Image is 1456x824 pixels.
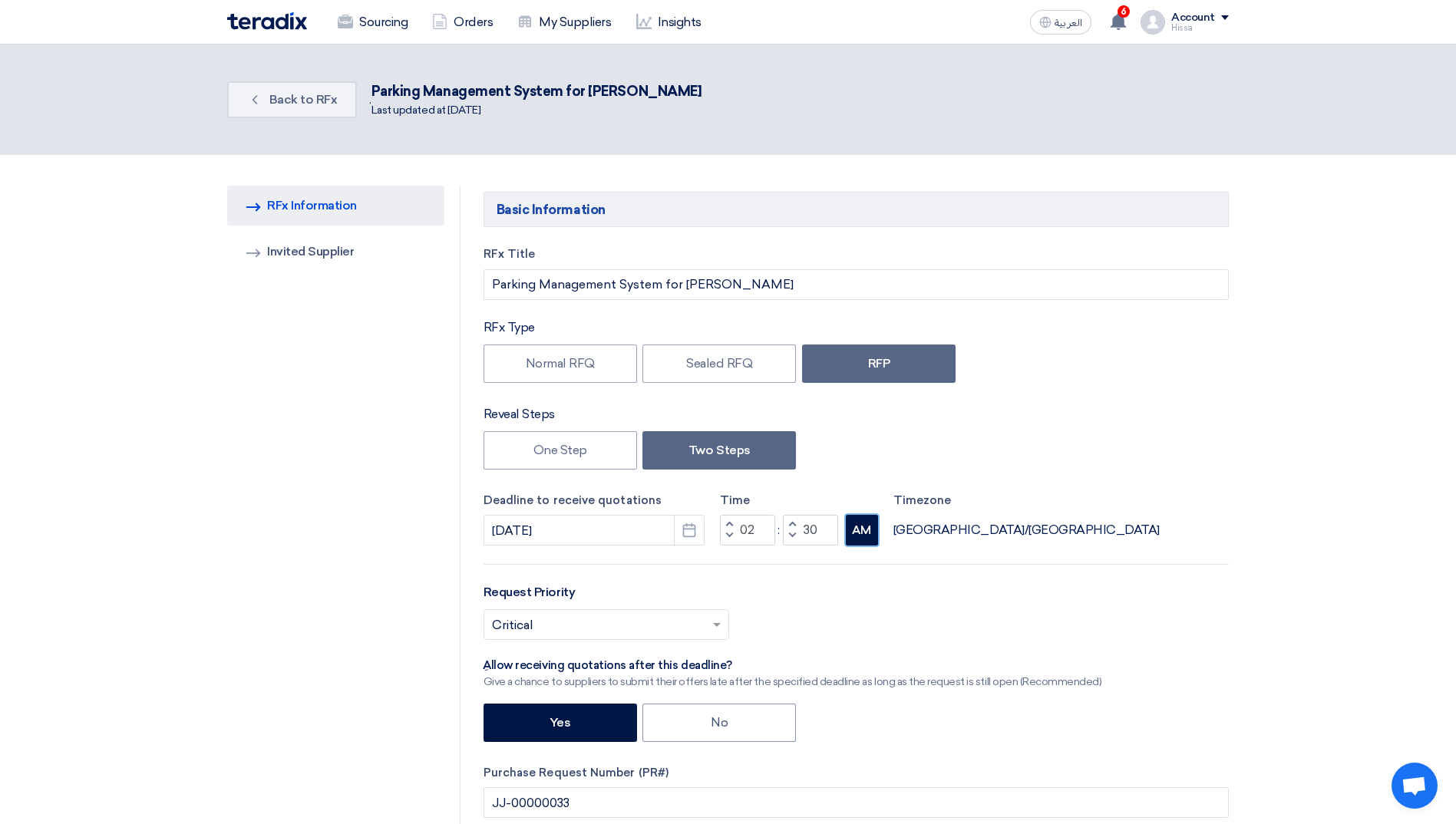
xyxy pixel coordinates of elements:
div: Hissa [1171,24,1229,32]
h5: Basic Information [484,192,1229,227]
input: Hours [720,515,775,545]
label: Timezone [893,492,1160,509]
div: Last updated at [DATE] [371,102,702,118]
input: e.g. New ERP System, Server Visualization Project... [484,269,1229,300]
a: Orders [420,5,505,39]
label: Time [720,492,878,509]
label: Normal RFQ [484,344,637,383]
a: Sourcing [325,5,420,39]
button: العربية [1030,10,1091,35]
a: Insights [624,5,714,39]
div: Parking Management System for [PERSON_NAME] [371,81,702,102]
div: Give a chance to suppliers to submit their offers late after the specified deadline as long as th... [484,674,1102,690]
label: Deadline to receive quotations [484,492,705,509]
input: Add your internal PR# ex. (1234, 3444, 4344)(Optional) [484,787,1229,818]
div: ِAllow receiving quotations after this deadline? [484,658,1102,674]
div: Account [1171,12,1215,25]
label: Yes [484,704,637,742]
label: RFP [802,344,956,383]
span: Back to RFx [269,92,338,107]
label: Purchase Request Number (PR#) [484,764,1229,782]
a: RFx Information [227,186,444,226]
div: RFx Type [484,318,1229,337]
label: Two Steps [642,431,796,470]
button: AM [846,515,878,545]
a: Back to RFx [227,81,357,118]
div: [GEOGRAPHIC_DATA]/[GEOGRAPHIC_DATA] [893,521,1160,539]
label: RFx Title [484,246,1229,263]
div: : [775,521,783,539]
label: Request Priority [484,583,575,602]
div: Open chat [1392,763,1438,809]
input: yyyy-mm-dd [484,515,705,545]
span: 6 [1118,5,1130,18]
input: Minutes [783,515,838,545]
img: Teradix logo [227,12,307,30]
span: العربية [1055,18,1082,28]
a: My Suppliers [505,5,623,39]
label: No [642,704,796,742]
div: . [227,75,1229,124]
label: Sealed RFQ [642,344,796,383]
img: profile_test.png [1141,10,1165,35]
div: Reveal Steps [484,405,1229,424]
a: Invited Supplier [227,232,444,272]
label: One Step [484,431,637,470]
